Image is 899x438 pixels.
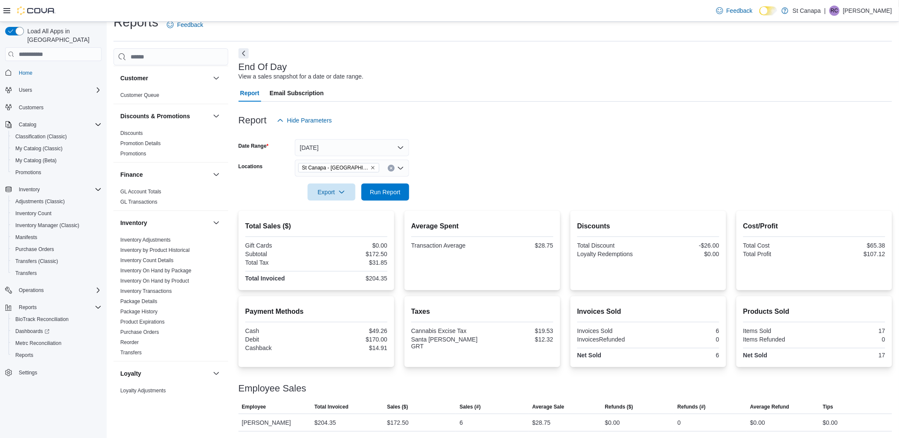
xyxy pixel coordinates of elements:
[120,319,165,325] a: Product Expirations
[816,327,885,334] div: 17
[743,307,885,317] h2: Products Sold
[15,102,47,113] a: Customers
[577,242,647,249] div: Total Discount
[12,244,102,254] span: Purchase Orders
[12,268,102,278] span: Transfers
[239,72,364,81] div: View a sales snapshot for a date or date range.
[743,251,813,257] div: Total Profit
[2,66,105,79] button: Home
[15,169,41,176] span: Promotions
[120,267,192,274] span: Inventory On Hand by Package
[120,247,190,253] a: Inventory by Product Historical
[12,232,41,242] a: Manifests
[9,219,105,231] button: Inventory Manager (Classic)
[12,350,37,360] a: Reports
[239,383,306,394] h3: Employee Sales
[9,349,105,361] button: Reports
[15,352,33,359] span: Reports
[2,119,105,131] button: Catalog
[120,350,142,356] a: Transfers
[484,336,553,343] div: $12.32
[9,143,105,155] button: My Catalog (Classic)
[816,251,885,257] div: $107.12
[650,336,719,343] div: 0
[113,385,228,409] div: Loyalty
[9,166,105,178] button: Promotions
[19,186,40,193] span: Inventory
[113,235,228,361] div: Inventory
[120,130,143,136] a: Discounts
[120,277,189,284] span: Inventory On Hand by Product
[211,218,221,228] button: Inventory
[411,307,553,317] h2: Taxes
[12,196,68,207] a: Adjustments (Classic)
[120,112,209,120] button: Discounts & Promotions
[120,74,148,82] h3: Customer
[240,85,259,102] span: Report
[9,337,105,349] button: Metrc Reconciliation
[295,139,409,156] button: [DATE]
[15,145,63,152] span: My Catalog (Classic)
[120,329,159,335] a: Purchase Orders
[816,352,885,359] div: 17
[239,48,249,58] button: Next
[211,111,221,121] button: Discounts & Promotions
[120,308,157,315] span: Package History
[9,267,105,279] button: Transfers
[397,165,404,172] button: Open list of options
[2,366,105,379] button: Settings
[120,257,174,264] span: Inventory Count Details
[120,92,159,99] span: Customer Queue
[120,112,190,120] h3: Discounts & Promotions
[15,285,47,295] button: Operations
[19,121,36,128] span: Catalog
[9,243,105,255] button: Purchase Orders
[743,221,885,231] h2: Cost/Profit
[120,237,171,243] span: Inventory Adjustments
[120,288,172,294] a: Inventory Transactions
[120,318,165,325] span: Product Expirations
[120,339,139,345] a: Reorder
[318,336,387,343] div: $170.00
[743,352,768,359] strong: Net Sold
[120,74,209,82] button: Customer
[605,418,620,428] div: $0.00
[287,116,332,125] span: Hide Parameters
[113,187,228,210] div: Finance
[605,403,633,410] span: Refunds ($)
[120,237,171,243] a: Inventory Adjustments
[370,165,375,170] button: Remove St Canapa - Santa Teresa from selection in this group
[120,150,146,157] span: Promotions
[17,6,55,15] img: Cova
[120,140,161,147] span: Promotion Details
[308,184,355,201] button: Export
[12,155,102,166] span: My Catalog (Beta)
[678,403,706,410] span: Refunds (#)
[12,256,61,266] a: Transfers (Classic)
[823,403,833,410] span: Tips
[743,242,813,249] div: Total Cost
[15,68,36,78] a: Home
[15,85,102,95] span: Users
[2,301,105,313] button: Reports
[411,242,481,249] div: Transaction Average
[15,102,102,113] span: Customers
[650,327,719,334] div: 6
[318,345,387,351] div: $14.91
[211,169,221,180] button: Finance
[831,6,838,16] span: RC
[12,268,40,278] a: Transfers
[15,157,57,164] span: My Catalog (Beta)
[15,246,54,253] span: Purchase Orders
[120,219,147,227] h3: Inventory
[19,287,44,294] span: Operations
[120,349,142,356] span: Transfers
[5,63,102,401] nav: Complex example
[532,418,551,428] div: $28.75
[298,163,379,172] span: St Canapa - Santa Teresa
[15,198,65,205] span: Adjustments (Classic)
[9,155,105,166] button: My Catalog (Beta)
[460,418,463,428] div: 6
[120,219,209,227] button: Inventory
